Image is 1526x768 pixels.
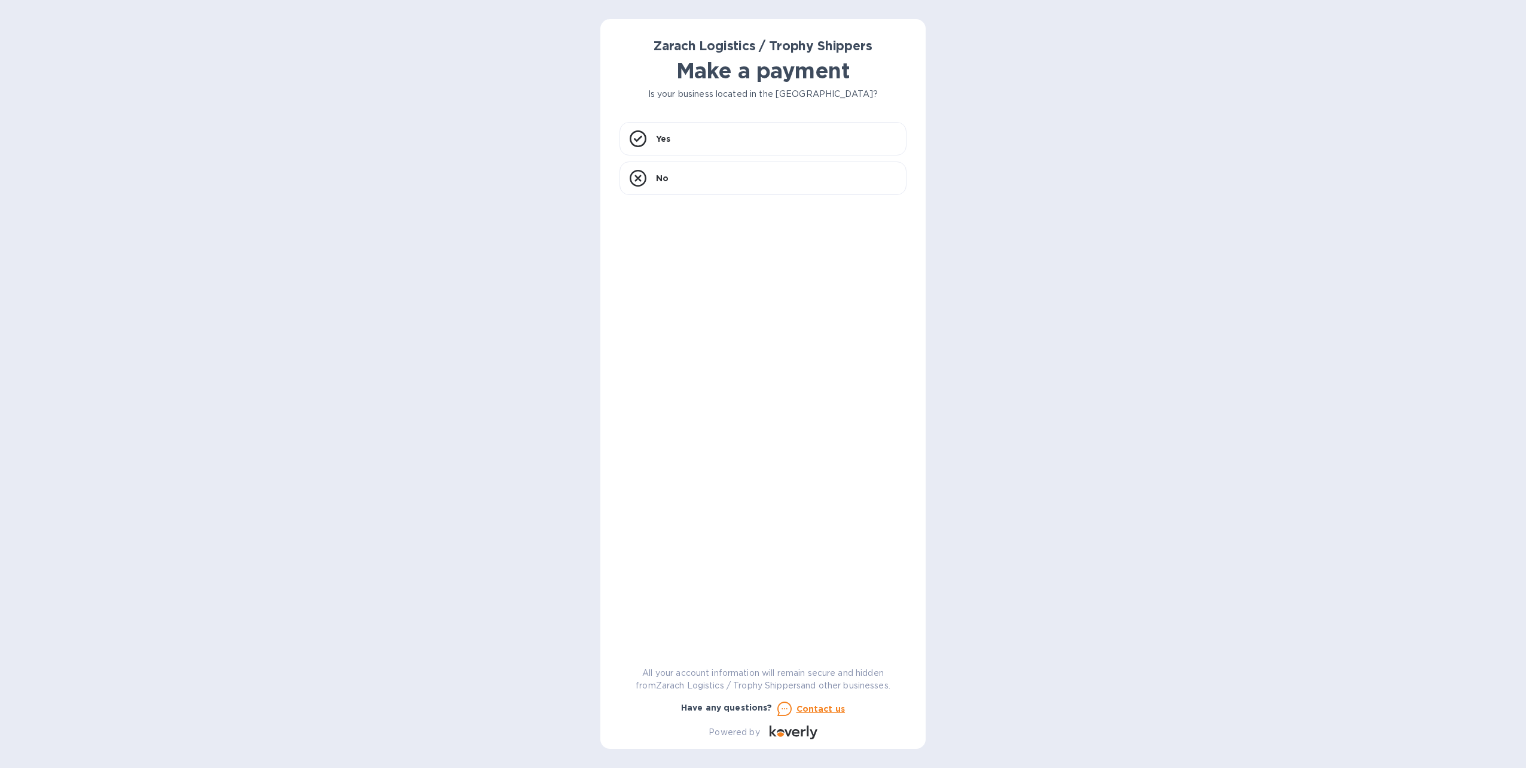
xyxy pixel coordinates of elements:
[656,133,670,145] p: Yes
[619,58,907,83] h1: Make a payment
[619,667,907,692] p: All your account information will remain secure and hidden from Zarach Logistics / Trophy Shipper...
[619,88,907,100] p: Is your business located in the [GEOGRAPHIC_DATA]?
[654,38,872,53] b: Zarach Logistics / Trophy Shippers
[796,704,846,714] u: Contact us
[656,172,669,184] p: No
[681,703,773,712] b: Have any questions?
[709,726,759,739] p: Powered by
